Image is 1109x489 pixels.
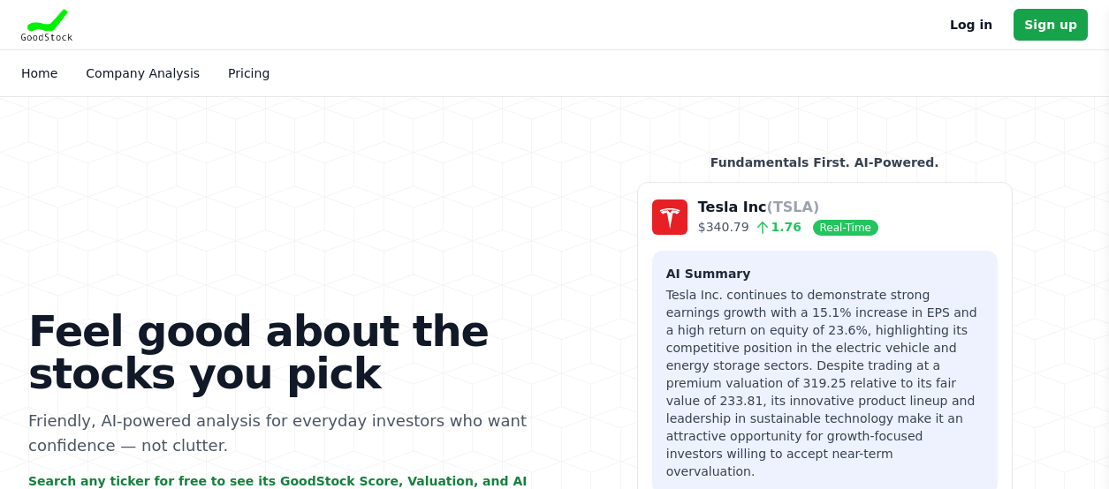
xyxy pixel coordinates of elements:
a: Pricing [228,66,270,80]
span: (TSLA) [767,199,820,215]
a: Home [21,66,57,80]
h1: Feel good about the stocks you pick [28,310,541,395]
p: Fundamentals First. AI-Powered. [637,154,1013,171]
span: 1.76 [749,220,801,234]
p: Tesla Inc. continues to demonstrate strong earnings growth with a 15.1% increase in EPS and a hig... [666,286,984,480]
a: Company Analysis [86,66,200,80]
img: Goodstock Logo [21,9,72,41]
p: $340.79 [698,218,878,237]
h3: AI Summary [666,265,984,282]
p: Tesla Inc [698,197,878,218]
p: Friendly, AI-powered analysis for everyday investors who want confidence — not clutter. [28,409,541,458]
a: Log in [950,14,992,35]
img: Company Logo [652,199,687,235]
a: Sign up [1014,9,1088,41]
span: Real-Time [813,220,878,236]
